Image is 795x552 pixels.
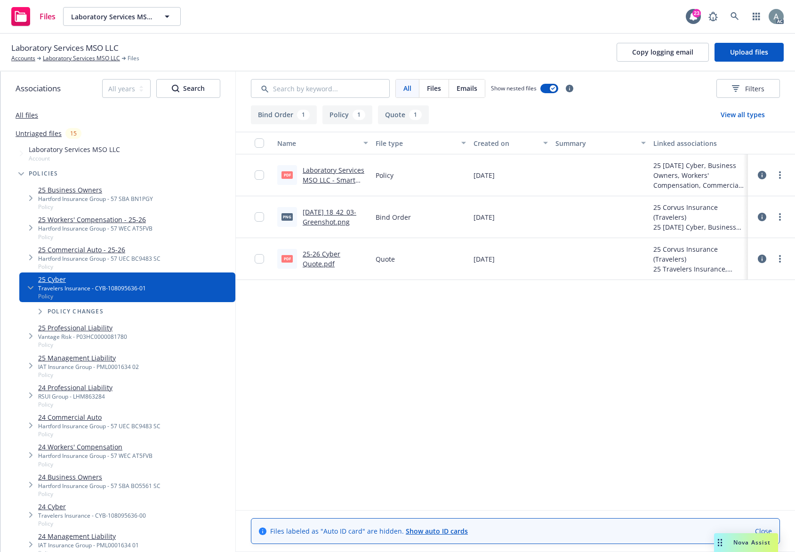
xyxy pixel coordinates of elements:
[653,264,744,274] div: 25 Travelers Insurance, Travelers Excess and Surplus Lines Company - Corvus Insurance (Travelers)
[303,166,364,194] a: Laboratory Services MSO LLC - Smart Cyber Policy.pdf
[273,132,372,154] button: Name
[38,460,153,468] span: Policy
[376,138,456,148] div: File type
[38,224,153,232] div: Hartford Insurance Group - 57 WEC AT5FVB
[353,110,365,120] div: 1
[16,82,61,95] span: Associations
[653,202,744,222] div: 25 Corvus Insurance (Travelers)
[11,42,119,54] span: Laboratory Services MSO LLC
[704,7,723,26] a: Report a Bug
[156,79,220,98] button: SearchSearch
[733,538,771,546] span: Nova Assist
[716,79,780,98] button: Filters
[38,412,161,422] a: 24 Commercial Auto
[11,54,35,63] a: Accounts
[38,383,112,392] a: 24 Professional Liability
[71,12,153,22] span: Laboratory Services MSO LLC
[747,7,766,26] a: Switch app
[38,341,127,349] span: Policy
[255,212,264,222] input: Toggle Row Selected
[38,233,153,241] span: Policy
[16,128,62,138] a: Untriaged files
[255,254,264,264] input: Toggle Row Selected
[297,110,310,120] div: 1
[653,244,744,264] div: 25 Corvus Insurance (Travelers)
[409,110,422,120] div: 1
[277,138,358,148] div: Name
[38,502,146,512] a: 24 Cyber
[632,48,693,56] span: Copy logging email
[38,195,153,203] div: Hartford Insurance Group - 57 SBA BN1PGY
[38,371,139,379] span: Policy
[255,170,264,180] input: Toggle Row Selected
[281,255,293,262] span: pdf
[38,482,161,490] div: Hartford Insurance Group - 57 SBA BO5561 SC
[38,185,153,195] a: 25 Business Owners
[653,222,744,232] div: 25 [DATE] Cyber, Business Owners, Workers' Compensation, Commercial Auto Renewal
[322,105,372,124] button: Policy
[29,154,120,162] span: Account
[653,138,744,148] div: Linked associations
[128,54,139,63] span: Files
[427,83,441,93] span: Files
[65,128,81,139] div: 15
[714,533,778,552] button: Nova Assist
[8,3,59,30] a: Files
[474,254,495,264] span: [DATE]
[251,105,317,124] button: Bind Order
[38,422,161,430] div: Hartford Insurance Group - 57 UEC BC9483 SC
[457,83,477,93] span: Emails
[474,212,495,222] span: [DATE]
[251,79,390,98] input: Search by keyword...
[38,520,146,528] span: Policy
[491,84,537,92] span: Show nested files
[38,333,127,341] div: Vantage Risk - P03HC0000081780
[38,392,112,400] div: RSUI Group - LHM863284
[38,512,146,520] div: Travelers Insurance - CYB-108095636-00
[474,170,495,180] span: [DATE]
[376,254,395,264] span: Quote
[63,7,181,26] button: Laboratory Services MSO LLC
[38,292,146,300] span: Policy
[38,245,161,255] a: 25 Commercial Auto - 25-26
[378,105,429,124] button: Quote
[38,472,161,482] a: 24 Business Owners
[38,452,153,460] div: Hartford Insurance Group - 57 WEC AT5FVB
[725,7,744,26] a: Search
[38,430,161,438] span: Policy
[774,253,786,264] a: more
[470,132,552,154] button: Created on
[406,527,468,536] a: Show auto ID cards
[474,138,538,148] div: Created on
[372,132,470,154] button: File type
[745,84,764,94] span: Filters
[29,144,120,154] span: Laboratory Services MSO LLC
[40,13,56,20] span: Files
[38,363,139,371] div: IAT Insurance Group - PML0001634 02
[303,208,356,226] a: [DATE] 18_42_03-Greenshot.png
[16,111,38,120] a: All files
[38,400,112,408] span: Policy
[774,169,786,181] a: more
[29,171,58,176] span: Policies
[555,138,636,148] div: Summary
[769,9,784,24] img: photo
[48,309,104,314] span: Policy changes
[774,211,786,223] a: more
[730,48,768,56] span: Upload files
[732,84,764,94] span: Filters
[172,80,205,97] div: Search
[38,274,146,284] a: 25 Cyber
[38,215,153,224] a: 25 Workers' Compensation - 25-26
[38,353,139,363] a: 25 Management Liability
[43,54,120,63] a: Laboratory Services MSO LLC
[270,526,468,536] span: Files labeled as "Auto ID card" are hidden.
[38,531,139,541] a: 24 Management Liability
[38,255,161,263] div: Hartford Insurance Group - 57 UEC BC9483 SC
[650,132,748,154] button: Linked associations
[38,203,153,211] span: Policy
[715,43,784,62] button: Upload files
[376,212,411,222] span: Bind Order
[281,171,293,178] span: pdf
[38,284,146,292] div: Travelers Insurance - CYB-108095636-01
